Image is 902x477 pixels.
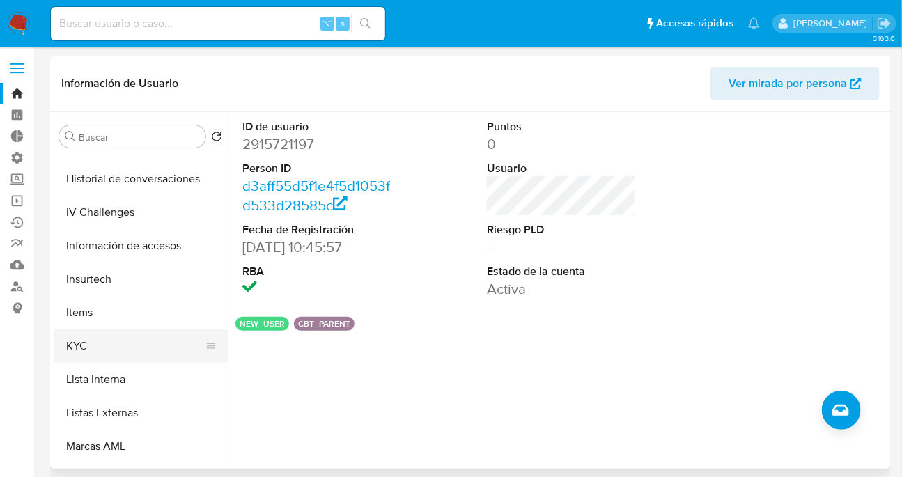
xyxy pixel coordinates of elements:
[877,16,892,31] a: Salir
[351,14,380,33] button: search-icon
[54,196,228,229] button: IV Challenges
[54,296,228,329] button: Items
[79,131,200,143] input: Buscar
[54,329,217,363] button: KYC
[242,222,391,237] dt: Fecha de Registración
[54,162,228,196] button: Historial de conversaciones
[61,77,178,91] h1: Información de Usuario
[487,134,636,154] dd: 0
[54,263,228,296] button: Insurtech
[242,119,391,134] dt: ID de usuario
[54,430,228,463] button: Marcas AML
[54,396,228,430] button: Listas Externas
[322,17,332,30] span: ⌥
[487,161,636,176] dt: Usuario
[793,17,872,30] p: matiassebastian.miranda@mercadolibre.com
[487,264,636,279] dt: Estado de la cuenta
[710,67,880,100] button: Ver mirada por persona
[242,264,391,279] dt: RBA
[242,161,391,176] dt: Person ID
[211,131,222,146] button: Volver al orden por defecto
[487,279,636,299] dd: Activa
[487,222,636,237] dt: Riesgo PLD
[487,119,636,134] dt: Puntos
[51,15,385,33] input: Buscar usuario o caso...
[65,131,76,142] button: Buscar
[656,16,734,31] span: Accesos rápidos
[341,17,345,30] span: s
[748,17,760,29] a: Notificaciones
[54,363,228,396] button: Lista Interna
[729,67,847,100] span: Ver mirada por persona
[242,134,391,154] dd: 2915721197
[242,175,390,215] a: d3aff55d5f1e4f5d1053fd533d28585c
[487,237,636,257] dd: -
[242,237,391,257] dd: [DATE] 10:45:57
[54,229,228,263] button: Información de accesos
